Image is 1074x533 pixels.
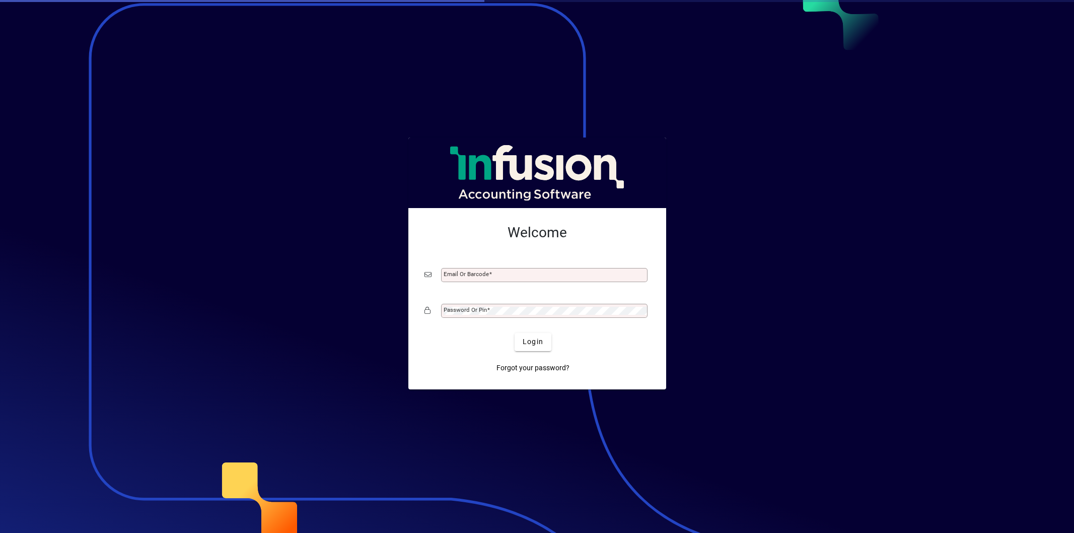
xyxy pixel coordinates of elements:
[444,271,489,278] mat-label: Email or Barcode
[444,306,487,313] mat-label: Password or Pin
[492,359,574,377] a: Forgot your password?
[496,363,569,373] span: Forgot your password?
[515,333,551,351] button: Login
[424,224,650,241] h2: Welcome
[523,337,543,347] span: Login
